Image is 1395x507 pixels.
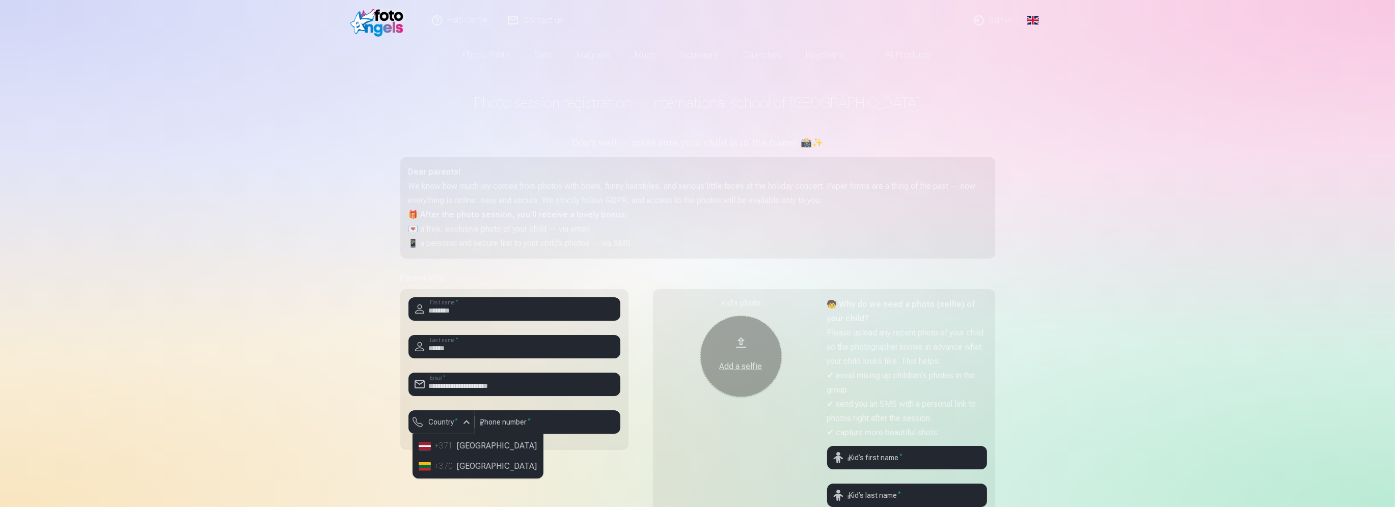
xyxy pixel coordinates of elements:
a: Keychains [794,41,857,69]
p: 💌 a free, exclusive photo of your child — via email [408,222,987,236]
strong: 🧒 Why do we need a photo (selfie) of your child? [827,299,975,323]
p: 📱 a personal and secure link to your child’s photos — via SMS [408,236,987,250]
button: Country* [408,410,475,434]
strong: 🎁 After the photo session, you’ll receive a lovely bonus: [408,210,627,219]
a: All products [857,41,944,69]
a: Photo prints [451,41,523,69]
li: [GEOGRAPHIC_DATA] [415,456,541,476]
h1: Photo session registration — International school of [GEOGRAPHIC_DATA] [400,94,995,112]
img: /fa1 [350,4,409,37]
strong: Dear parents! [408,167,461,177]
a: Mugs [623,41,669,69]
h5: Kid's info [653,271,995,285]
li: [GEOGRAPHIC_DATA] [415,436,541,456]
a: Sets [523,41,565,69]
a: Calendars [731,41,794,69]
p: Please upload any recent photo of your child so the photographer knows in advance what your child... [827,326,987,369]
div: +370 [435,460,455,472]
p: ✔ capture more beautiful shots [827,426,987,440]
div: Add a selfie [710,360,772,373]
p: ✔ avoid mixing up children's photos in the group [827,369,987,397]
button: Add a selfie [700,316,782,397]
h5: Don’t wait — make sure your child is in the frame! 📸✨ [400,136,995,151]
label: Country [425,417,462,427]
p: ✔ send you an SMS with a personal link to photos right after the session [827,397,987,426]
a: Souvenirs [669,41,731,69]
a: Magnets [565,41,623,69]
div: +371 [435,440,455,452]
p: We know how much joy comes from photos with bows, funny hairstyles, and serious little faces at t... [408,179,987,208]
div: Kid's photo [661,297,821,309]
h5: Parent info [400,271,628,285]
